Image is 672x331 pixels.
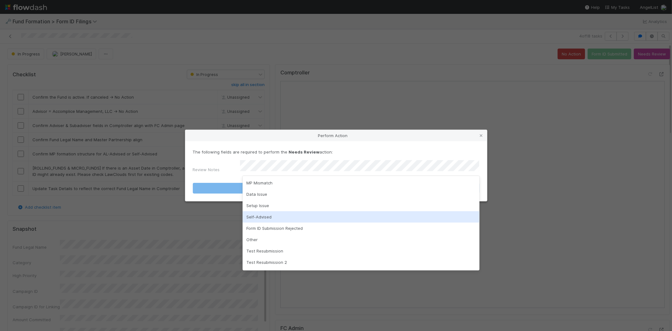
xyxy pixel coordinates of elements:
div: Self-Advised [243,211,480,223]
strong: Needs Review [289,149,320,154]
label: Review Notes [193,166,220,173]
p: The following fields are required to perform the action: [193,149,480,155]
div: MP Mismatch [243,177,480,189]
div: Perform Action [185,130,487,141]
div: Test Resubmission 2 [243,257,480,268]
div: Data Issue [243,189,480,200]
div: Form ID Submission Rejected [243,223,480,234]
div: Setup Issue [243,200,480,211]
div: Other [243,234,480,245]
button: Needs Review [193,183,480,194]
div: Test Resubmission 3 [243,268,480,279]
div: Test Resubmission [243,245,480,257]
